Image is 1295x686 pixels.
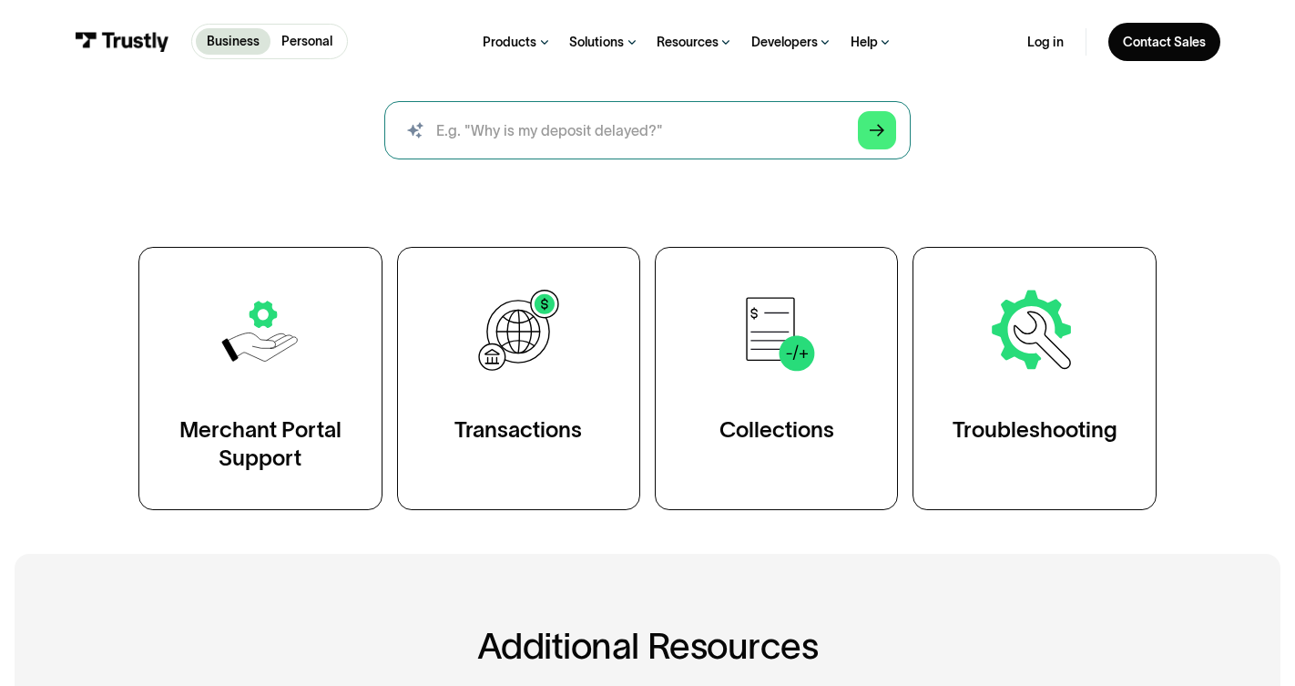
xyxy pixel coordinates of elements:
div: Transactions [454,415,582,445]
div: Solutions [569,34,624,50]
a: Troubleshooting [913,247,1156,510]
div: Help [851,34,878,50]
form: Search [384,101,912,159]
div: Developers [751,34,818,50]
div: Merchant Portal Support [176,415,345,474]
p: Personal [281,32,332,51]
div: Collections [719,415,834,445]
div: Resources [657,34,719,50]
a: Business [196,28,270,55]
img: Trustly Logo [75,32,169,52]
p: Business [207,32,260,51]
div: Contact Sales [1123,34,1206,50]
a: Contact Sales [1108,23,1220,61]
a: Log in [1027,34,1064,50]
input: search [384,101,912,159]
div: Products [483,34,536,50]
a: Transactions [397,247,640,510]
a: Collections [655,247,898,510]
div: Troubleshooting [953,415,1117,445]
a: Merchant Portal Support [138,247,382,510]
a: Personal [270,28,343,55]
h2: Additional Resources [120,627,1174,667]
